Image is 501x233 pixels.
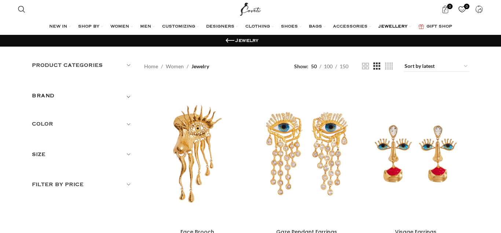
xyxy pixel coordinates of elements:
h5: Size [32,150,133,159]
img: GiftBag [418,24,424,29]
a: Face Brooch [144,83,251,225]
h1: Jewelry [235,37,259,44]
span: 100 [324,63,333,69]
span: 0 [447,4,453,9]
a: WOMEN [110,19,133,34]
span: MEN [140,24,151,30]
span: 50 [311,63,317,69]
span: CLOTHING [245,24,270,30]
a: Women [166,62,184,70]
a: 150 [337,62,351,70]
h5: Filter by price [32,181,133,189]
span: JEWELLERY [379,24,407,30]
div: Main navigation [14,19,487,34]
a: 50 [308,62,319,70]
a: SHOP BY [78,19,103,34]
span: SHOES [281,24,298,30]
span: DESIGNERS [206,24,234,30]
span: NEW IN [49,24,67,30]
a: NEW IN [49,19,71,34]
span: Show [294,62,308,70]
a: 100 [321,62,335,70]
a: CLOTHING [245,19,274,34]
a: SHOES [281,19,301,34]
span: GIFT SHOP [427,24,452,30]
a: 0 [455,2,470,17]
a: BAGS [309,19,326,34]
nav: Breadcrumb [144,62,209,70]
a: Gaze Pendant Earrings [253,83,360,225]
span: WOMEN [110,24,129,30]
a: Search [14,2,29,17]
span: 0 [464,4,469,9]
h5: Product categories [32,61,133,69]
a: 0 [438,2,453,17]
a: GIFT SHOP [418,19,452,34]
a: Visage Earrings [362,83,469,225]
a: JEWELLERY [379,19,411,34]
a: Grid view 4 [385,62,393,71]
a: ACCESSORIES [333,19,371,34]
a: Go back [224,35,235,46]
span: CUSTOMIZING [162,24,195,30]
a: Grid view 3 [373,62,380,71]
a: Site logo [238,6,263,12]
a: Grid view 2 [362,62,369,71]
a: MEN [140,19,155,34]
h5: Color [32,120,133,128]
h5: BRAND [32,92,55,100]
a: Home [144,62,158,70]
div: My Wishlist [455,2,470,17]
span: SHOP BY [78,24,99,30]
span: BAGS [309,24,322,30]
a: CUSTOMIZING [162,19,199,34]
a: DESIGNERS [206,19,238,34]
select: Shop order [404,61,469,72]
span: Jewelry [191,62,209,70]
span: 150 [340,63,348,69]
span: ACCESSORIES [333,24,367,30]
div: Toggle filter [32,91,133,105]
